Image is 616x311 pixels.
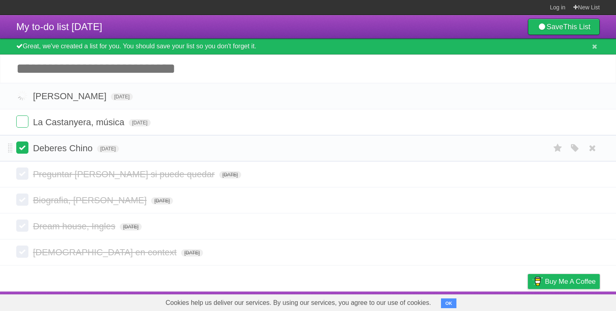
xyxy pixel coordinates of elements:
[532,274,543,288] img: Buy me a coffee
[33,117,126,127] span: La Castanyera, música
[420,294,437,309] a: About
[33,247,179,257] span: [DEMOGRAPHIC_DATA] en context
[549,294,600,309] a: Suggest a feature
[528,274,600,289] a: Buy me a coffee
[16,21,102,32] span: My to-do list [DATE]
[563,23,590,31] b: This List
[219,171,241,178] span: [DATE]
[181,249,203,257] span: [DATE]
[447,294,480,309] a: Developers
[16,167,28,180] label: Done
[16,220,28,232] label: Done
[550,141,566,155] label: Star task
[490,294,508,309] a: Terms
[33,143,95,153] span: Deberes Chino
[151,197,173,204] span: [DATE]
[33,91,108,101] span: [PERSON_NAME]
[16,246,28,258] label: Done
[16,89,28,102] label: Done
[16,194,28,206] label: Done
[16,115,28,128] label: Done
[441,298,457,308] button: OK
[517,294,538,309] a: Privacy
[129,119,151,126] span: [DATE]
[33,221,117,231] span: Dream house, Ingles
[111,93,133,100] span: [DATE]
[97,145,119,152] span: [DATE]
[16,141,28,154] label: Done
[33,169,217,179] span: Preguntar [PERSON_NAME] si puede quedar
[528,19,600,35] a: SaveThis List
[158,295,439,311] span: Cookies help us deliver our services. By using our services, you agree to our use of cookies.
[545,274,596,289] span: Buy me a coffee
[120,223,142,231] span: [DATE]
[33,195,149,205] span: Biografia, [PERSON_NAME]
